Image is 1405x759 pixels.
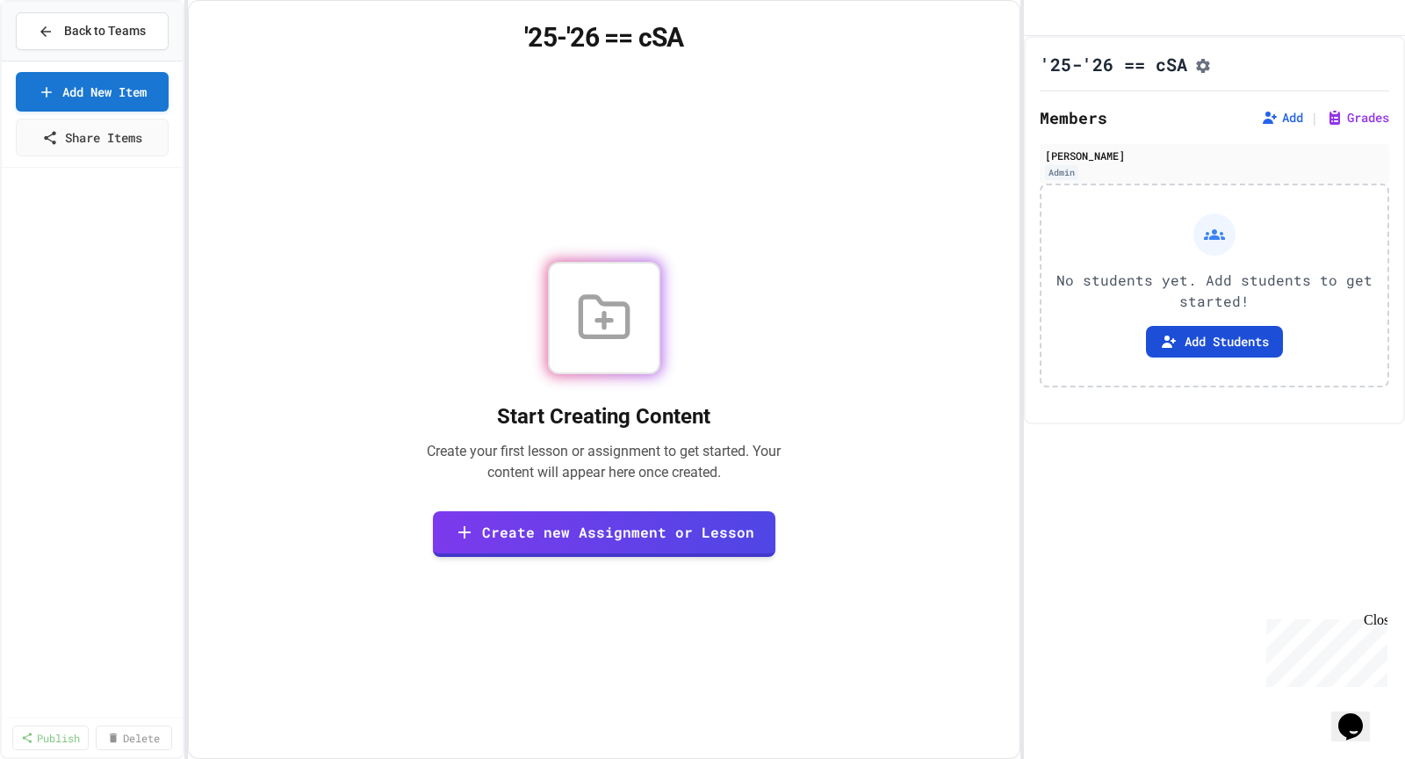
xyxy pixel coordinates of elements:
iframe: chat widget [1331,689,1387,741]
h1: '25-'26 == cSA [210,22,998,54]
div: Chat with us now!Close [7,7,121,112]
button: Assignment Settings [1194,54,1212,75]
span: | [1310,107,1319,128]
button: Add Students [1146,326,1283,358]
h1: '25-'26 == cSA [1040,52,1187,76]
iframe: chat widget [1259,612,1387,687]
button: Add [1261,109,1303,126]
a: Share Items [16,119,169,156]
p: No students yet. Add students to get started! [1056,270,1373,312]
a: Publish [12,726,89,750]
button: Back to Teams [16,12,169,50]
a: Delete [96,726,172,750]
a: Create new Assignment or Lesson [433,511,775,557]
h2: Start Creating Content [407,402,801,430]
div: [PERSON_NAME] [1045,148,1384,163]
span: Back to Teams [64,22,146,40]
div: Admin [1045,165,1078,180]
h2: Members [1040,105,1107,130]
p: Create your first lesson or assignment to get started. Your content will appear here once created. [407,441,801,483]
button: Grades [1326,109,1389,126]
a: Add New Item [16,72,169,112]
